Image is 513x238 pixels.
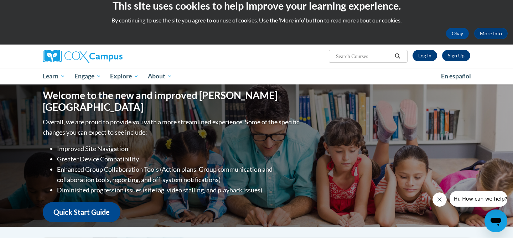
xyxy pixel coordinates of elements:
span: Explore [110,72,139,81]
a: Register [442,50,470,61]
p: Overall, we are proud to provide you with a more streamlined experience. Some of the specific cha... [43,117,301,138]
iframe: Close message [432,192,447,207]
a: En español [436,69,476,84]
button: Okay [446,28,469,39]
h1: Welcome to the new and improved [PERSON_NAME][GEOGRAPHIC_DATA] [43,89,301,113]
li: Greater Device Compatibility [57,154,301,164]
a: Explore [105,68,143,84]
span: Engage [74,72,101,81]
a: Engage [70,68,106,84]
iframe: Button to launch messaging window [484,209,507,232]
a: More Info [474,28,508,39]
iframe: Message from company [450,191,507,207]
button: Search [392,52,403,61]
li: Diminished progression issues (site lag, video stalling, and playback issues) [57,185,301,195]
a: Quick Start Guide [43,202,120,222]
input: Search Courses [335,52,392,61]
li: Enhanced Group Collaboration Tools (Action plans, Group communication and collaboration tools, re... [57,164,301,185]
a: Learn [38,68,70,84]
img: Cox Campus [43,50,123,63]
li: Improved Site Navigation [57,144,301,154]
a: Log In [413,50,437,61]
span: About [148,72,172,81]
span: Learn [43,72,65,81]
div: Main menu [32,68,481,84]
a: Cox Campus [43,50,178,63]
p: By continuing to use the site you agree to our use of cookies. Use the ‘More info’ button to read... [5,16,508,24]
a: About [143,68,177,84]
span: En español [441,72,471,80]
